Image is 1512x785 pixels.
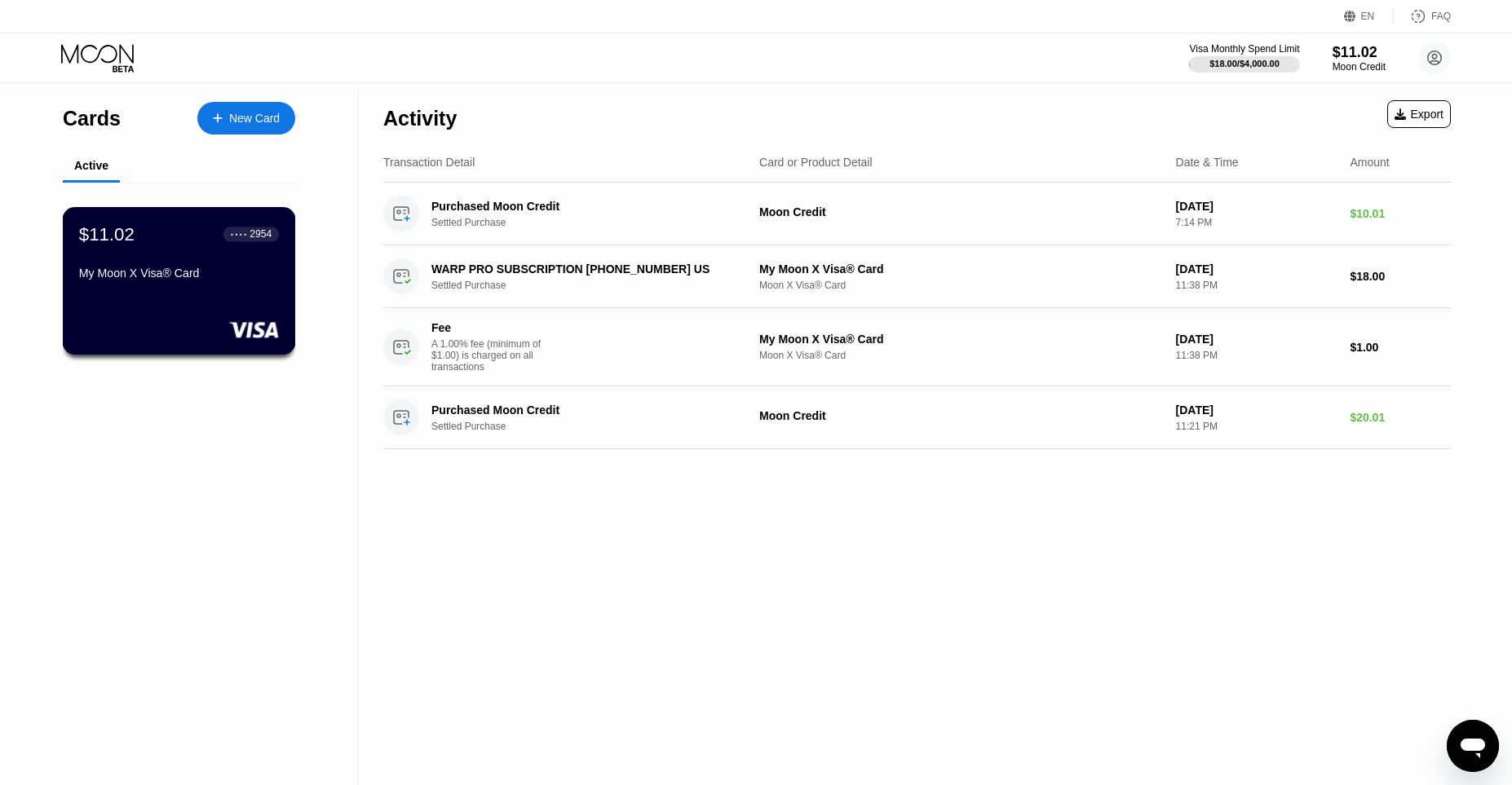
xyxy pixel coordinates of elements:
[1350,341,1451,354] div: $1.00
[1350,270,1451,283] div: $18.00
[1176,262,1337,276] div: [DATE]
[1350,411,1451,424] div: $20.01
[1350,207,1451,220] div: $10.01
[1189,43,1299,73] div: Visa Monthly Spend Limit$18.00/$4,000.00
[1176,333,1337,346] div: [DATE]
[431,217,758,228] div: Settled Purchase
[431,404,736,417] div: Purchased Moon Credit
[79,223,135,245] div: $11.02
[74,159,108,172] div: Active
[1176,200,1337,213] div: [DATE]
[759,205,1163,218] div: Moon Credit
[1394,8,1451,24] div: FAQ
[759,409,1163,422] div: Moon Credit
[1333,44,1386,61] div: $11.02
[1361,11,1375,22] div: EN
[383,308,1451,386] div: FeeA 1.00% fee (minimum of $1.00) is charged on all transactionsMy Moon X Visa® CardMoon X Visa® ...
[431,200,736,213] div: Purchased Moon Credit
[1176,421,1337,432] div: 11:21 PM
[1387,100,1451,128] div: Export
[431,321,546,334] div: Fee
[1176,404,1337,417] div: [DATE]
[383,156,475,169] div: Transaction Detail
[759,333,1163,346] div: My Moon X Visa® Card
[383,107,457,130] div: Activity
[759,350,1163,361] div: Moon X Visa® Card
[1344,8,1394,24] div: EN
[431,338,554,373] div: A 1.00% fee (minimum of $1.00) is charged on all transactions
[79,267,279,280] div: My Moon X Visa® Card
[1176,280,1337,291] div: 11:38 PM
[250,228,272,240] div: 2954
[1176,217,1337,228] div: 7:14 PM
[63,107,121,130] div: Cards
[1209,59,1280,68] div: $18.00 / $4,000.00
[759,280,1163,291] div: Moon X Visa® Card
[383,386,1451,449] div: Purchased Moon CreditSettled PurchaseMoon Credit[DATE]11:21 PM$20.01
[1333,44,1386,73] div: $11.02Moon Credit
[1350,156,1389,169] div: Amount
[383,245,1451,308] div: WARP PRO SUBSCRIPTION [PHONE_NUMBER] USSettled PurchaseMy Moon X Visa® CardMoon X Visa® Card[DATE...
[197,102,295,135] div: New Card
[431,421,758,432] div: Settled Purchase
[231,232,247,236] div: ● ● ● ●
[64,208,294,354] div: $11.02● ● ● ●2954My Moon X Visa® Card
[1333,61,1386,73] div: Moon Credit
[431,280,758,291] div: Settled Purchase
[1176,350,1337,361] div: 11:38 PM
[759,156,873,169] div: Card or Product Detail
[759,262,1163,276] div: My Moon X Visa® Card
[1395,108,1443,121] div: Export
[1447,720,1499,772] iframe: Button to launch messaging window
[1431,11,1451,22] div: FAQ
[383,183,1451,245] div: Purchased Moon CreditSettled PurchaseMoon Credit[DATE]7:14 PM$10.01
[1176,156,1239,169] div: Date & Time
[431,262,736,276] div: WARP PRO SUBSCRIPTION [PHONE_NUMBER] US
[229,112,280,126] div: New Card
[1189,43,1299,55] div: Visa Monthly Spend Limit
